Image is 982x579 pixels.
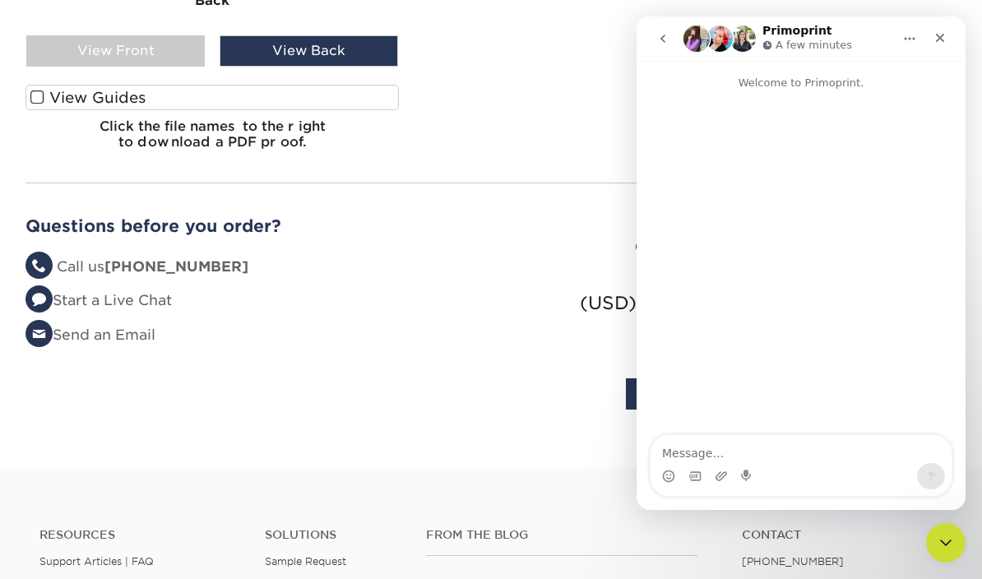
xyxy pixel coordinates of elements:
div: View Front [26,35,205,67]
h4: Solutions [265,528,401,542]
small: (USD) [580,292,637,313]
h4: Resources [39,528,240,542]
div: Shipping: [491,238,730,259]
li: Call us [25,257,479,278]
h2: Questions before you order? [25,216,479,236]
div: TOTAL: [491,286,730,317]
a: Contact [742,528,943,542]
a: Start a Live Chat [25,292,172,308]
label: View Guides [25,85,399,110]
a: Sample Request [265,555,346,567]
h4: From the Blog [426,528,697,542]
iframe: Intercom live chat [637,16,966,510]
div: View Back [220,35,398,67]
div: Subtotal: [491,216,730,238]
iframe: Intercom live chat [926,523,966,563]
input: Continue Shopping [626,378,783,410]
iframe: Google Customer Reviews [4,529,140,573]
div: Tax: [491,258,730,280]
a: [PHONE_NUMBER] [742,555,844,567]
h6: Click the file names to the right to download a PDF proof. [25,118,399,163]
a: [PHONE_NUMBER] [104,258,248,275]
a: Send an Email [25,327,155,343]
